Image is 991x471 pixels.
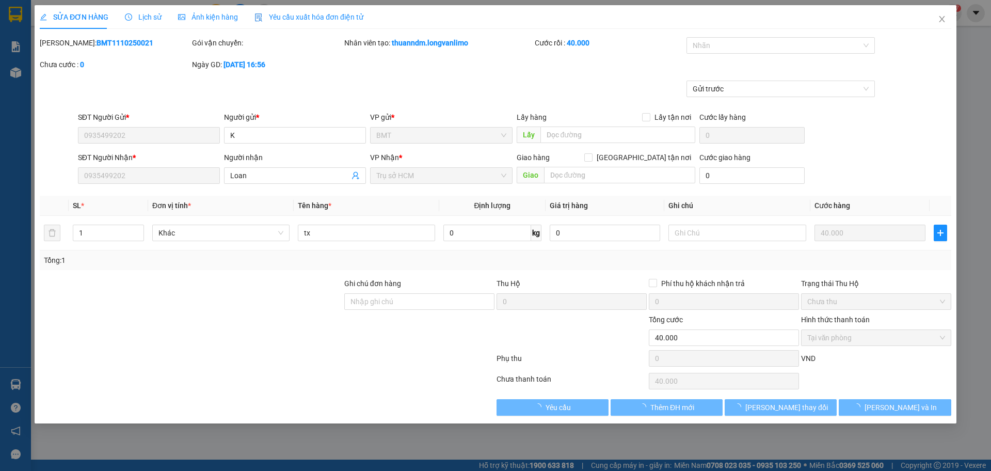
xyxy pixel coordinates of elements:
[377,128,506,143] span: BMT
[699,127,805,144] input: Cước lấy hàng
[254,13,263,22] img: icon
[807,294,945,309] span: Chưa thu
[8,67,83,79] div: 50.000
[73,201,81,210] span: SL
[814,225,925,241] input: 0
[344,293,494,310] input: Ghi chú đơn hàng
[517,113,547,121] span: Lấy hàng
[392,39,468,47] b: thuanndm.longvanlimo
[693,81,869,97] span: Gửi trước
[254,13,363,21] span: Yêu cầu xuất hóa đơn điện tử
[938,15,946,23] span: close
[78,152,220,163] div: SĐT Người Nhận
[801,316,870,324] label: Hình thức thanh toán
[9,9,81,21] div: BMT
[97,39,153,47] b: BMT1110250021
[865,402,937,413] span: [PERSON_NAME] và In
[192,59,342,70] div: Ngày GD:
[699,113,746,121] label: Cước lấy hàng
[223,60,265,69] b: [DATE] 16:56
[88,46,168,60] div: 09099099265
[298,201,331,210] span: Tên hàng
[531,225,541,241] span: kg
[40,13,108,21] span: SỬA ĐƠN HÀNG
[550,201,588,210] span: Giá trị hàng
[699,153,750,162] label: Cước giao hàng
[224,152,366,163] div: Người nhận
[88,10,113,21] span: Nhận:
[377,168,506,183] span: Trụ sở HCM
[88,34,168,46] div: Dương
[224,112,366,123] div: Người gửi
[665,196,810,216] th: Ghi chú
[40,59,190,70] div: Chưa cước :
[88,9,168,34] div: Trụ sở HCM
[567,39,589,47] b: 40.000
[934,225,947,241] button: plus
[725,399,837,416] button: [PERSON_NAME] thay đổi
[801,354,816,363] span: VND
[734,403,745,411] span: loading
[517,127,540,143] span: Lấy
[650,402,694,413] span: Thêm ĐH mới
[495,353,648,371] div: Phụ thu
[192,37,342,49] div: Gói vận chuyển:
[745,402,828,413] span: [PERSON_NAME] thay đổi
[495,373,648,391] div: Chưa thanh toán
[928,5,956,34] button: Close
[807,330,945,346] span: Tại văn phòng
[699,167,805,184] input: Cước giao hàng
[371,112,513,123] div: VP gửi
[546,402,571,413] span: Yêu cầu
[593,152,695,163] span: [GEOGRAPHIC_DATA] tận nơi
[8,68,24,78] span: CR :
[497,399,609,416] button: Yêu cầu
[474,201,511,210] span: Định lượng
[517,167,544,183] span: Giao
[44,255,382,266] div: Tổng: 1
[497,279,520,288] span: Thu Hộ
[352,171,360,180] span: user-add
[152,201,191,210] span: Đơn vị tính
[650,112,695,123] span: Lấy tận nơi
[125,13,132,21] span: clock-circle
[344,37,533,49] div: Nhân viên tạo:
[934,229,947,237] span: plus
[9,34,81,48] div: 0909099265
[40,13,47,21] span: edit
[814,201,850,210] span: Cước hàng
[853,403,865,411] span: loading
[178,13,185,21] span: picture
[9,21,81,34] div: K
[125,13,162,21] span: Lịch sử
[44,225,60,241] button: delete
[639,403,650,411] span: loading
[80,60,84,69] b: 0
[178,13,238,21] span: Ảnh kiện hàng
[298,225,435,241] input: VD: Bàn, Ghế
[40,37,190,49] div: [PERSON_NAME]:
[158,225,283,241] span: Khác
[801,278,951,289] div: Trạng thái Thu Hộ
[344,279,401,288] label: Ghi chú đơn hàng
[611,399,723,416] button: Thêm ĐH mới
[657,278,749,289] span: Phí thu hộ khách nhận trả
[9,10,25,21] span: Gửi:
[535,37,685,49] div: Cước rồi :
[371,153,399,162] span: VP Nhận
[78,112,220,123] div: SĐT Người Gửi
[517,153,550,162] span: Giao hàng
[839,399,951,416] button: [PERSON_NAME] và In
[540,127,695,143] input: Dọc đường
[669,225,806,241] input: Ghi Chú
[544,167,695,183] input: Dọc đường
[534,403,546,411] span: loading
[649,316,683,324] span: Tổng cước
